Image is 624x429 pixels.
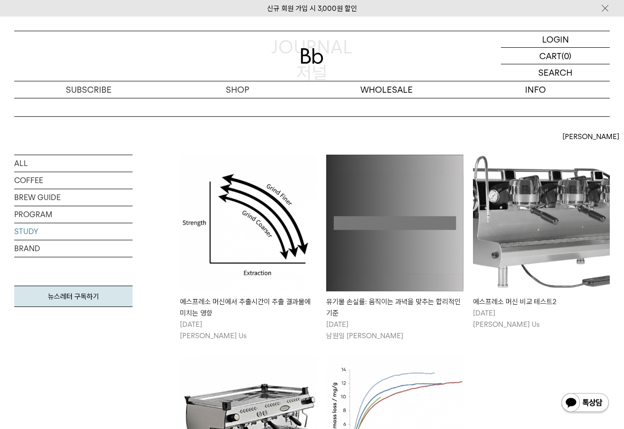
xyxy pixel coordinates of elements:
[562,131,619,142] span: [PERSON_NAME]
[473,296,610,307] div: 에스프레소 머신 비교 테스트2
[14,240,133,257] a: BRAND
[267,4,357,13] a: 신규 회원 가입 시 3,000원 할인
[326,296,463,319] div: 유기물 손실률: 움직이는 과녁을 맞추는 합리적인 기준
[14,189,133,206] a: BREW GUIDE
[301,48,323,64] img: 로고
[180,319,317,341] p: [DATE] [PERSON_NAME] Us
[180,155,317,341] a: 에스프레소 머신에서 추출시간이 추출 결과물에 미치는 영향 에스프레소 머신에서 추출시간이 추출 결과물에 미치는 영향 [DATE][PERSON_NAME] Us
[14,81,163,98] a: SUBSCRIBE
[14,286,133,307] a: 뉴스레터 구독하기
[326,319,463,341] p: [DATE] 남원일 [PERSON_NAME]
[180,296,317,319] div: 에스프레소 머신에서 추출시간이 추출 결과물에 미치는 영향
[539,48,562,64] p: CART
[538,64,572,81] p: SEARCH
[14,155,133,172] a: ALL
[14,223,133,240] a: STUDY
[501,31,610,48] a: LOGIN
[14,206,133,223] a: PROGRAM
[163,81,312,98] a: SHOP
[473,155,610,330] a: 에스프레소 머신 비교 테스트2 에스프레소 머신 비교 테스트2 [DATE][PERSON_NAME] Us
[561,392,610,415] img: 카카오톡 채널 1:1 채팅 버튼
[14,172,133,189] a: COFFEE
[473,307,610,330] p: [DATE] [PERSON_NAME] Us
[326,155,463,341] a: 유기물 손실률: 움직이는 과녁을 맞추는 합리적인 기준 유기물 손실률: 움직이는 과녁을 맞추는 합리적인 기준 [DATE]남원일 [PERSON_NAME]
[473,155,610,291] img: 에스프레소 머신 비교 테스트2
[461,81,610,98] p: INFO
[312,81,461,98] p: WHOLESALE
[326,155,463,291] img: 유기물 손실률: 움직이는 과녁을 맞추는 합리적인 기준
[180,155,317,291] img: 에스프레소 머신에서 추출시간이 추출 결과물에 미치는 영향
[501,48,610,64] a: CART (0)
[542,31,569,47] p: LOGIN
[562,48,571,64] p: (0)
